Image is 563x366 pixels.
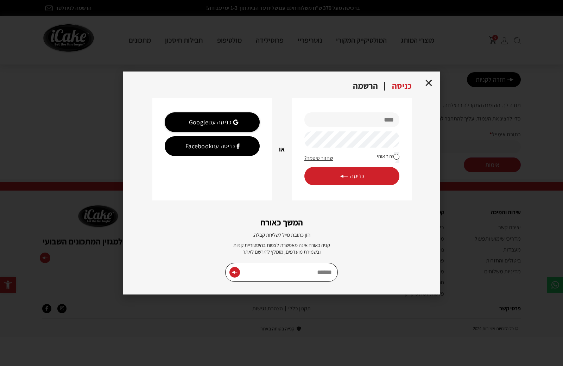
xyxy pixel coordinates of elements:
[185,142,212,150] b: Facebook
[385,81,419,91] div: כניסה
[340,172,364,180] span: כניסה
[144,231,419,238] p: הזן כתובת מייל לשליחת קבלה.
[189,118,209,126] b: Google
[169,136,251,156] div: כניסה עם
[165,136,260,156] a: Continue with <b>Facebook</b>
[394,152,399,163] input: זכור אותי
[424,79,433,87] a: Close
[377,152,399,163] label: זכור אותי
[304,167,399,185] button: כניסה
[165,112,260,132] a: Continue with <b>Google</b>
[169,112,251,132] div: כניסה עם
[304,153,333,162] a: שחזור סיסמה?
[346,81,385,91] div: הרשמה
[276,145,288,154] h2: או
[229,242,334,255] p: קניה כאורח אינה מאפשרת לצפות בהיסטוריית קניות ובשמירת מועדפים, מומלץ להירשם לאתר
[144,218,419,227] h2: המשך כאורח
